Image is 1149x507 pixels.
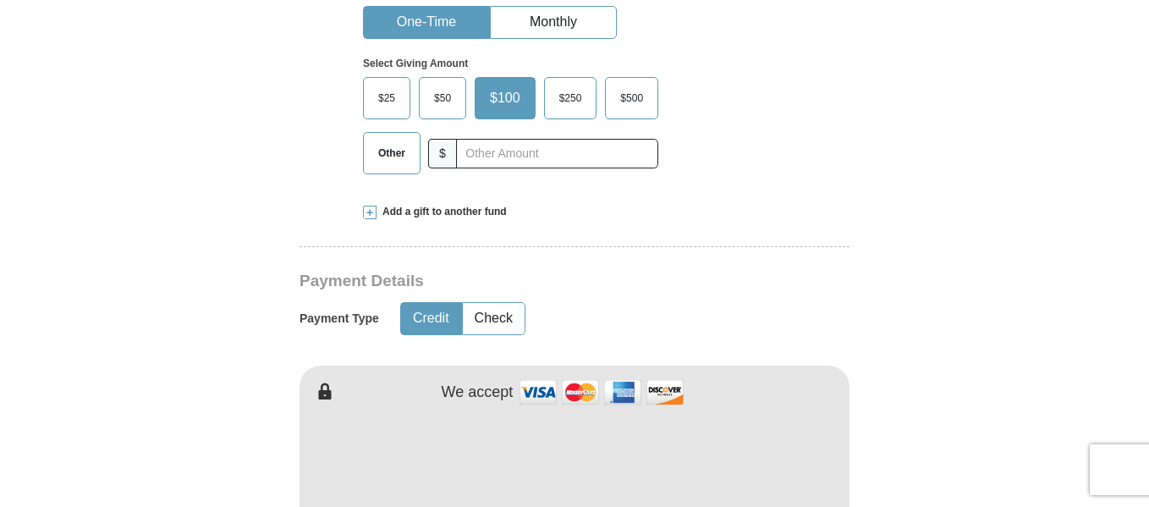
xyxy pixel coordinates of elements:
span: $25 [370,85,404,111]
h5: Payment Type [300,311,379,326]
h3: Payment Details [300,272,731,291]
span: $ [428,139,457,168]
span: Add a gift to another fund [377,205,507,219]
img: credit cards accepted [517,374,686,411]
input: Other Amount [456,139,658,168]
h4: We accept [442,383,514,402]
span: $500 [612,85,651,111]
span: $100 [481,85,529,111]
button: Credit [401,303,461,334]
span: Other [370,141,414,166]
button: Check [463,303,525,334]
span: $250 [551,85,591,111]
span: $50 [426,85,459,111]
button: Monthly [491,7,616,38]
strong: Select Giving Amount [363,58,468,69]
button: One-Time [364,7,489,38]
